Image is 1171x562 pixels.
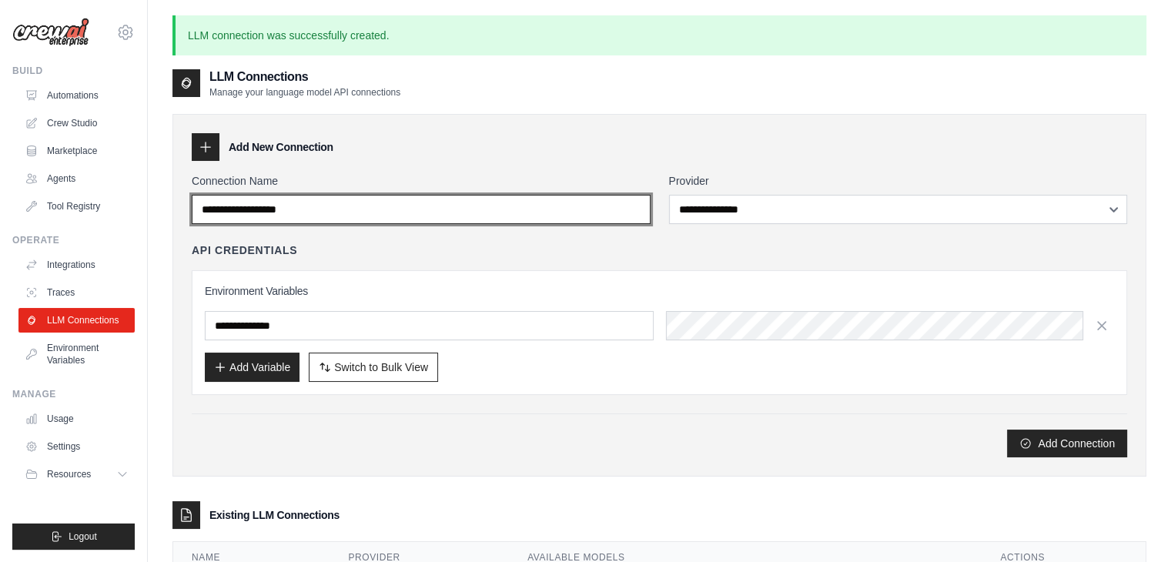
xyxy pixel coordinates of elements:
div: Operate [12,234,135,246]
h3: Environment Variables [205,283,1114,299]
a: Tool Registry [18,194,135,219]
a: Agents [18,166,135,191]
a: LLM Connections [18,308,135,333]
span: Logout [69,530,97,543]
img: Logo [12,18,89,47]
button: Logout [12,524,135,550]
label: Provider [669,173,1128,189]
h4: API Credentials [192,243,297,258]
a: Crew Studio [18,111,135,135]
span: Resources [47,468,91,480]
a: Environment Variables [18,336,135,373]
button: Resources [18,462,135,487]
div: Manage [12,388,135,400]
button: Add Variable [205,353,299,382]
label: Connection Name [192,173,651,189]
a: Traces [18,280,135,305]
p: Manage your language model API connections [209,86,400,99]
p: LLM connection was successfully created. [172,15,1146,55]
h3: Add New Connection [229,139,333,155]
button: Switch to Bulk View [309,353,438,382]
button: Add Connection [1007,430,1127,457]
a: Integrations [18,253,135,277]
a: Usage [18,406,135,431]
a: Automations [18,83,135,108]
a: Settings [18,434,135,459]
a: Marketplace [18,139,135,163]
span: Switch to Bulk View [334,360,428,375]
h3: Existing LLM Connections [209,507,340,523]
div: Build [12,65,135,77]
h2: LLM Connections [209,68,400,86]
